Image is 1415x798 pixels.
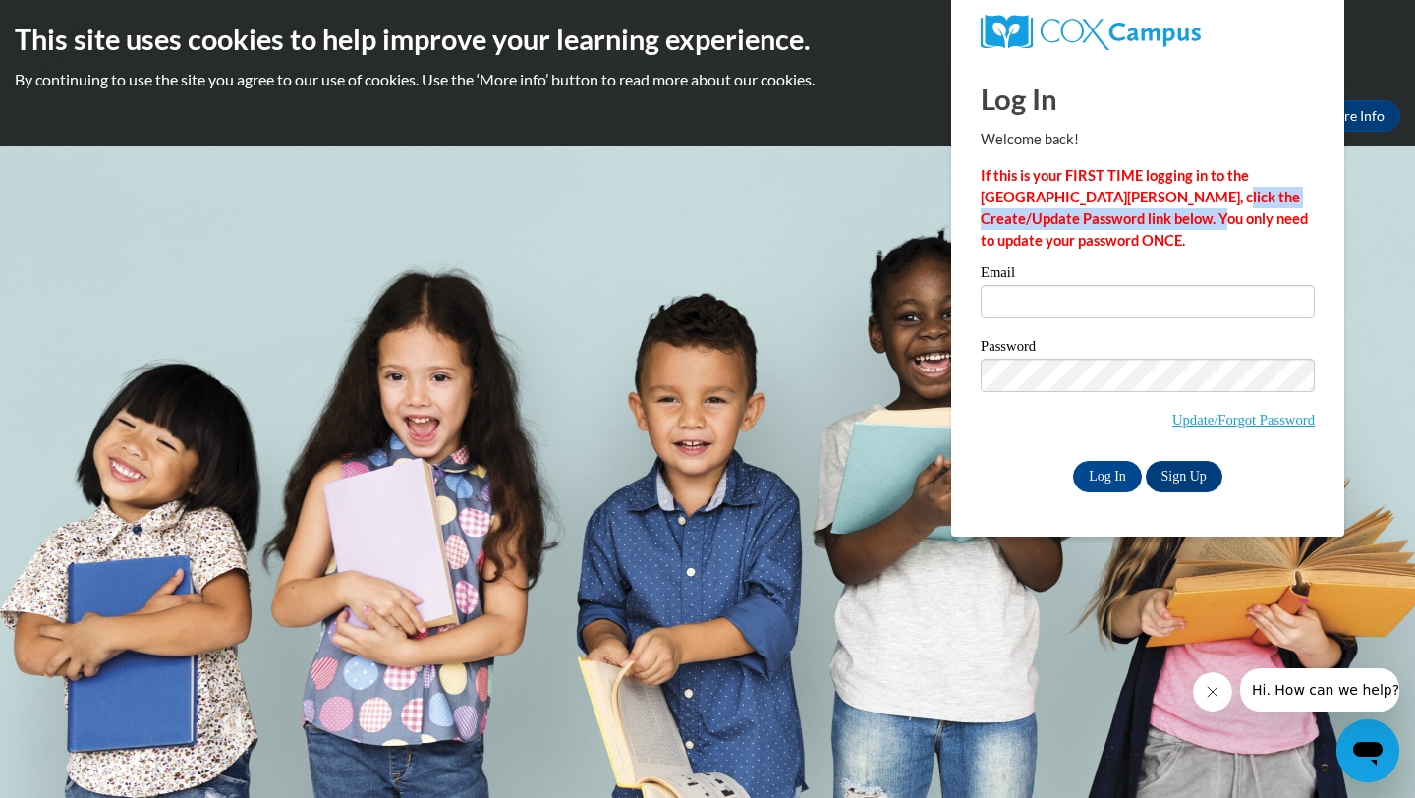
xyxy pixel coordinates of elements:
[1172,412,1315,427] a: Update/Forgot Password
[15,20,1400,59] h2: This site uses cookies to help improve your learning experience.
[981,79,1315,119] h1: Log In
[1336,719,1399,782] iframe: Button to launch messaging window
[981,339,1315,359] label: Password
[981,265,1315,285] label: Email
[1308,100,1400,132] a: More Info
[981,167,1308,249] strong: If this is your FIRST TIME logging in to the [GEOGRAPHIC_DATA][PERSON_NAME], click the Create/Upd...
[1146,461,1222,492] a: Sign Up
[981,129,1315,150] p: Welcome back!
[15,69,1400,90] p: By continuing to use the site you agree to our use of cookies. Use the ‘More info’ button to read...
[981,15,1315,50] a: COX Campus
[1193,672,1232,712] iframe: Close message
[1240,668,1399,712] iframe: Message from company
[981,15,1201,50] img: COX Campus
[1073,461,1142,492] input: Log In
